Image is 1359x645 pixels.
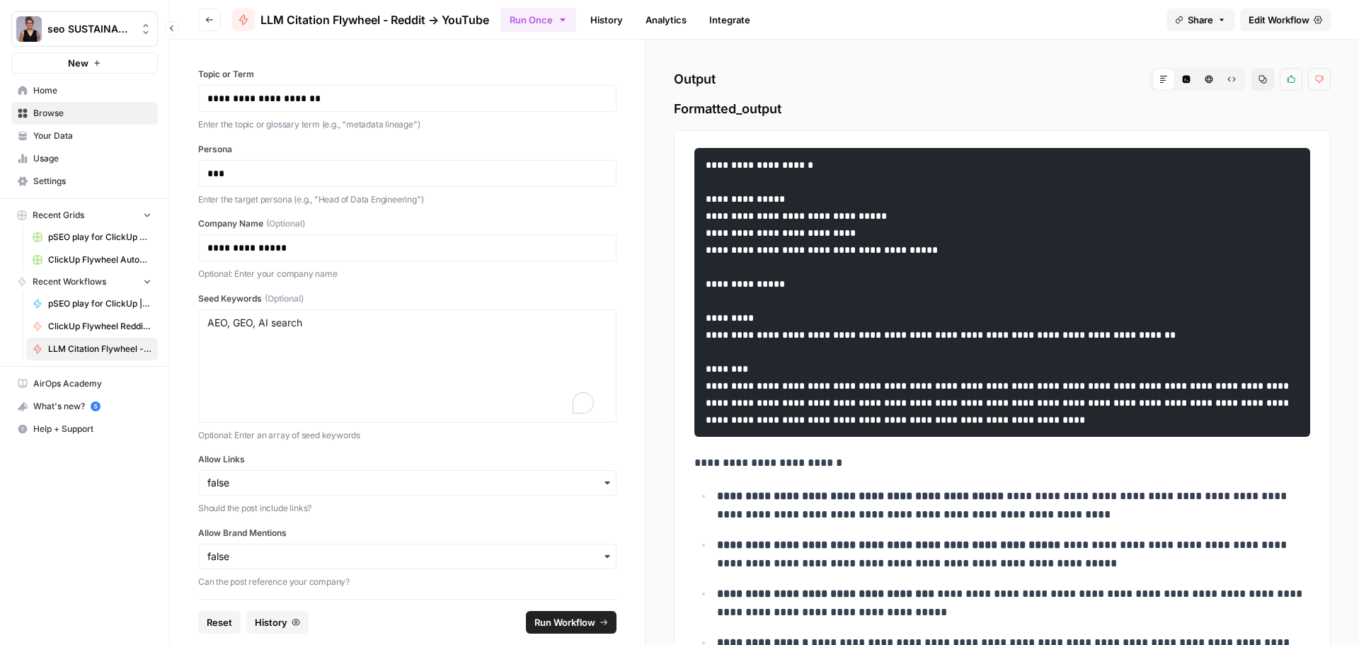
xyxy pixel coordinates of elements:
a: pSEO play for ClickUp | Checklist [26,292,158,315]
button: Run Workflow [526,611,617,634]
img: seo SUSTAINABLE Logo [16,16,42,42]
button: New [11,52,158,74]
a: 5 [91,401,101,411]
span: pSEO play for ClickUp Grid [48,231,151,244]
span: ClickUp Flywheel Reddit Automation [48,320,151,333]
h2: Output [674,68,1331,91]
span: ClickUp Flywheel Automation Grid for Reddit [48,253,151,266]
span: Reset [207,615,232,629]
span: (Optional) [266,217,305,230]
span: pSEO play for ClickUp | Checklist [48,297,151,310]
a: ClickUp Flywheel Reddit Automation [26,315,158,338]
label: Company Name [198,217,617,230]
span: Home [33,84,151,97]
span: Recent Workflows [33,275,106,288]
a: ClickUp Flywheel Automation Grid for Reddit [26,249,158,271]
button: History [246,611,309,634]
span: LLM Citation Flywheel - Reddit -> YouTube [48,343,151,355]
div: What's new? [12,396,157,417]
span: History [255,615,287,629]
p: Enter the topic or glossary term (e.g., "metadata lineage") [198,118,617,132]
button: What's new? 5 [11,395,158,418]
input: false [207,549,607,564]
span: Usage [33,152,151,165]
a: pSEO play for ClickUp Grid [26,226,158,249]
span: Browse [33,107,151,120]
span: seo SUSTAINABLE [47,22,133,36]
button: Recent Grids [11,205,158,226]
span: Settings [33,175,151,188]
a: LLM Citation Flywheel - Reddit -> YouTube [26,338,158,360]
text: 5 [93,403,97,410]
button: Workspace: seo SUSTAINABLE [11,11,158,47]
a: Your Data [11,125,158,147]
button: Recent Workflows [11,271,158,292]
input: false [207,476,607,490]
span: Recent Grids [33,209,84,222]
textarea: AEO, GEO, AI search [207,316,607,416]
span: AirOps Academy [33,377,151,390]
label: Seed Keywords [198,292,617,305]
button: Reset [198,611,241,634]
span: Your Data [33,130,151,142]
a: Settings [11,170,158,193]
a: Browse [11,102,158,125]
span: New [68,56,88,70]
label: Topic or Term [198,68,617,81]
span: (Optional) [265,292,304,305]
p: Enter the target persona (e.g., "Head of Data Engineering") [198,193,617,207]
label: Persona [198,143,617,156]
label: Allow Links [198,453,617,466]
a: Home [11,79,158,102]
button: Help + Support [11,418,158,440]
p: Should the post include links? [198,501,617,515]
p: Optional: Enter an array of seed keywords [198,428,617,443]
p: Optional: Enter your company name [198,267,617,281]
a: AirOps Academy [11,372,158,395]
a: Usage [11,147,158,170]
label: Allow Brand Mentions [198,527,617,540]
span: Run Workflow [534,615,595,629]
p: Can the post reference your company? [198,575,617,589]
span: Help + Support [33,423,151,435]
